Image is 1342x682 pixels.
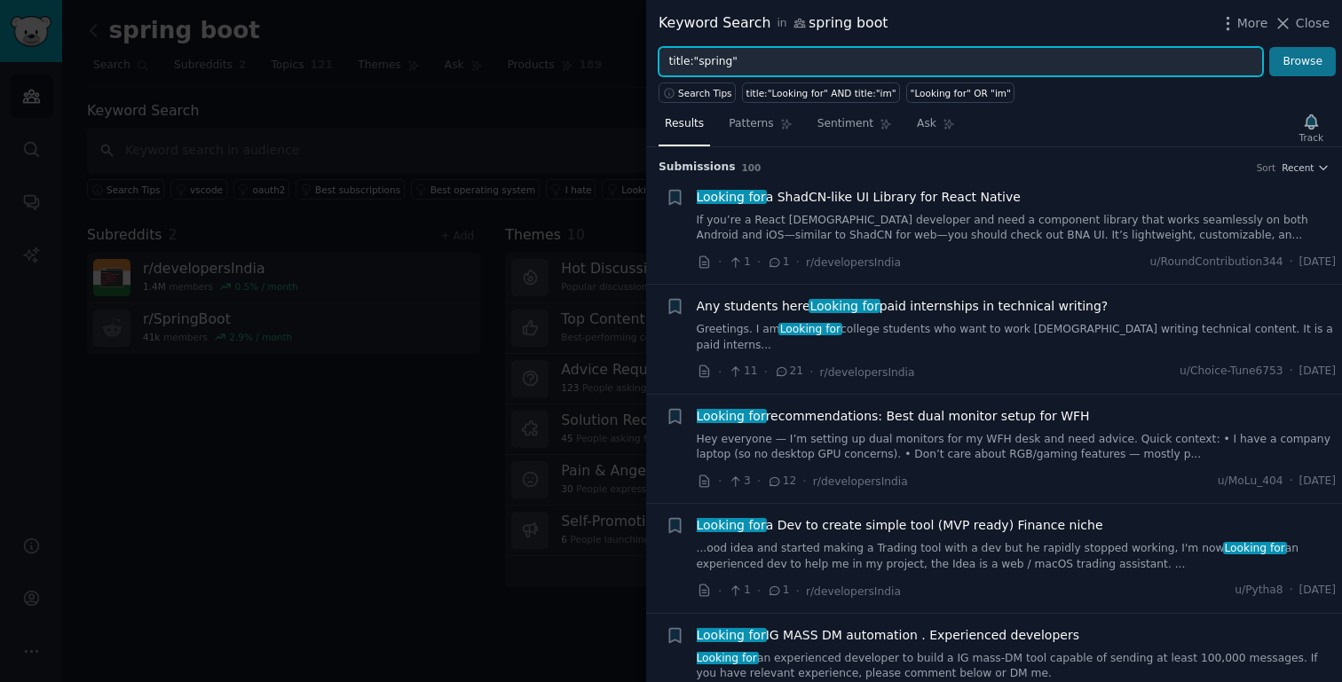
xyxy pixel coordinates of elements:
[697,516,1103,535] span: a Dev to create simple tool (MVP ready) Finance niche
[1180,364,1283,380] span: u/Choice-Tune6753
[757,582,761,600] span: ·
[1290,583,1293,599] span: ·
[1269,47,1336,77] button: Browse
[796,253,800,271] span: ·
[697,407,1090,426] span: recommendations: Best dual monitor setup for WFH
[697,626,1079,645] a: Looking forIG MASS DM automation . Experienced developers
[697,651,1337,682] a: Looking foran experienced developer to build a IG mass-DM tool capable of sending at least 100,00...
[911,110,961,146] a: Ask
[1299,364,1336,380] span: [DATE]
[659,12,888,35] div: Keyword Search spring boot
[697,432,1337,463] a: Hey everyone — I’m setting up dual monitors for my WFH desk and need advice. Quick context: • I h...
[820,366,915,379] span: r/developersIndia
[697,297,1109,316] span: Any students here paid internships in technical writing?
[659,160,736,176] span: Submission s
[1299,583,1336,599] span: [DATE]
[757,472,761,490] span: ·
[817,116,873,132] span: Sentiment
[697,297,1109,316] a: Any students hereLooking forpaid internships in technical writing?
[911,87,1011,99] div: "Looking for" OR "im"
[718,363,722,381] span: ·
[742,162,762,173] span: 100
[665,116,704,132] span: Results
[1299,255,1336,270] span: [DATE]
[802,472,806,490] span: ·
[767,255,789,270] span: 1
[746,87,896,99] div: title:"Looking for" AND title:"im"
[1235,583,1283,599] span: u/Pytha8
[718,253,722,271] span: ·
[697,322,1337,353] a: Greetings. I amLooking forcollege students who want to work [DEMOGRAPHIC_DATA] writing technical ...
[728,474,750,490] span: 3
[1274,14,1330,33] button: Close
[742,82,900,103] a: title:"Looking for" AND title:"im"
[697,541,1337,572] a: ...ood idea and started making a Trading tool with a dev but he rapidly stopped working, I'm nowL...
[809,299,881,313] span: Looking for
[1219,14,1268,33] button: More
[659,82,736,103] button: Search Tips
[718,472,722,490] span: ·
[777,16,786,32] span: in
[1282,161,1314,174] span: Recent
[1290,364,1293,380] span: ·
[1257,161,1276,174] div: Sort
[697,626,1079,645] span: IG MASS DM automation . Experienced developers
[1223,542,1287,554] span: Looking for
[695,518,768,532] span: Looking for
[695,190,768,204] span: Looking for
[678,87,732,99] span: Search Tips
[1150,255,1283,270] span: u/RoundContribution344
[1299,474,1336,490] span: [DATE]
[767,583,789,599] span: 1
[757,253,761,271] span: ·
[1290,255,1293,270] span: ·
[1218,474,1283,490] span: u/MoLu_404
[728,364,757,380] span: 11
[659,47,1263,77] input: Try a keyword related to your business
[764,363,768,381] span: ·
[778,323,842,335] span: Looking for
[796,582,800,600] span: ·
[697,516,1103,535] a: Looking fora Dev to create simple tool (MVP ready) Finance niche
[697,407,1090,426] a: Looking forrecommendations: Best dual monitor setup for WFH
[774,364,803,380] span: 21
[1296,14,1330,33] span: Close
[695,652,759,664] span: Looking for
[1282,161,1330,174] button: Recent
[813,475,908,488] span: r/developersIndia
[906,82,1014,103] a: "Looking for" OR "im"
[809,363,813,381] span: ·
[806,256,901,269] span: r/developersIndia
[722,110,798,146] a: Patterns
[767,474,796,490] span: 12
[806,585,901,598] span: r/developersIndia
[728,583,750,599] span: 1
[728,255,750,270] span: 1
[917,116,936,132] span: Ask
[1237,14,1268,33] span: More
[659,110,710,146] a: Results
[697,213,1337,244] a: If you’re a React [DEMOGRAPHIC_DATA] developer and need a component library that works seamlessly...
[697,188,1021,207] a: Looking fora ShadCN-like UI Library for React Native
[697,188,1021,207] span: a ShadCN-like UI Library for React Native
[695,409,768,423] span: Looking for
[695,628,768,642] span: Looking for
[718,582,722,600] span: ·
[811,110,898,146] a: Sentiment
[729,116,773,132] span: Patterns
[1290,474,1293,490] span: ·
